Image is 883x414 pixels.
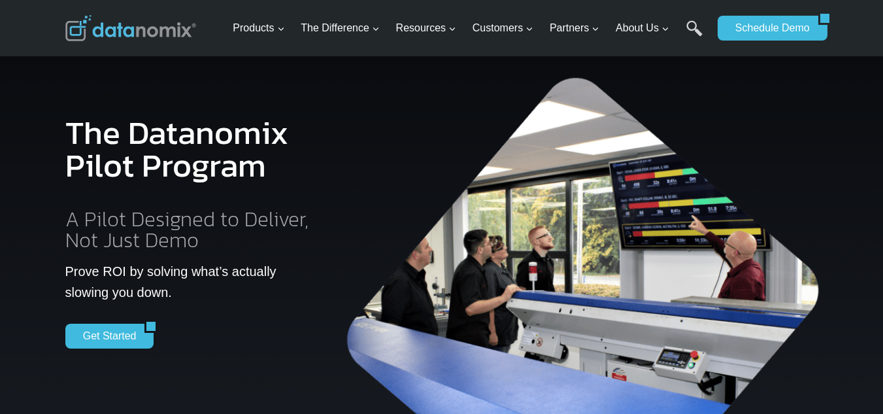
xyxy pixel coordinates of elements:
span: Resources [396,20,456,37]
span: Products [233,20,284,37]
a: Search [686,20,703,50]
a: Schedule Demo [718,16,818,41]
nav: Primary Navigation [227,7,711,50]
span: Partners [550,20,599,37]
img: Datanomix [65,15,196,41]
span: About Us [616,20,669,37]
span: The Difference [301,20,380,37]
h2: A Pilot Designed to Deliver, Not Just Demo [65,209,318,250]
p: Prove ROI by solving what’s actually slowing you down. [65,261,318,303]
span: Customers [473,20,533,37]
a: Get Started [65,324,145,349]
h1: The Datanomix Pilot Program [65,106,318,192]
